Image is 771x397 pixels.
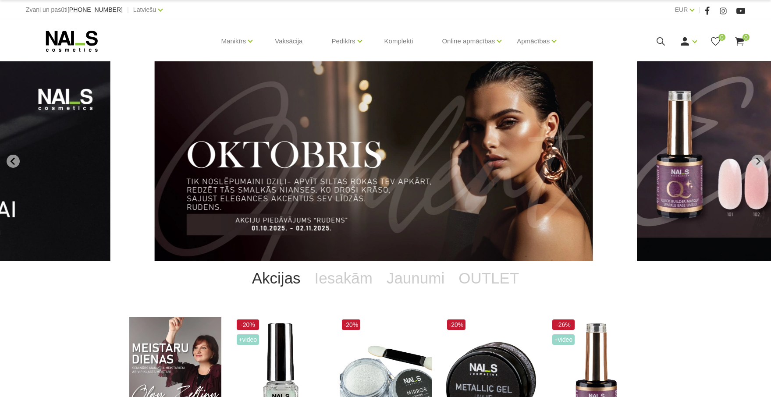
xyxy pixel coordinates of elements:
span: +Video [552,334,575,345]
a: Pedikīrs [331,24,355,59]
a: [PHONE_NUMBER] [68,7,123,13]
a: 0 [710,36,721,47]
span: -26% [552,319,575,330]
span: | [127,4,129,15]
span: 0 [718,34,725,41]
span: -20% [237,319,259,330]
a: Vaksācija [268,20,309,62]
span: -20% [342,319,361,330]
span: -20% [447,319,466,330]
button: Go to last slide [7,155,20,168]
span: [PHONE_NUMBER] [68,6,123,13]
a: Apmācības [517,24,550,59]
span: 0 [743,34,750,41]
a: Akcijas [245,261,308,296]
a: Komplekti [377,20,420,62]
span: | [699,4,700,15]
button: Next slide [751,155,764,168]
a: Online apmācības [442,24,495,59]
a: Jaunumi [380,261,451,296]
a: EUR [675,4,688,15]
li: 1 of 11 [154,61,617,261]
div: Zvani un pasūti [26,4,123,15]
a: Iesakām [308,261,380,296]
a: 0 [734,36,745,47]
span: +Video [237,334,259,345]
a: OUTLET [451,261,526,296]
a: Latviešu [133,4,156,15]
a: Manikīrs [221,24,246,59]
